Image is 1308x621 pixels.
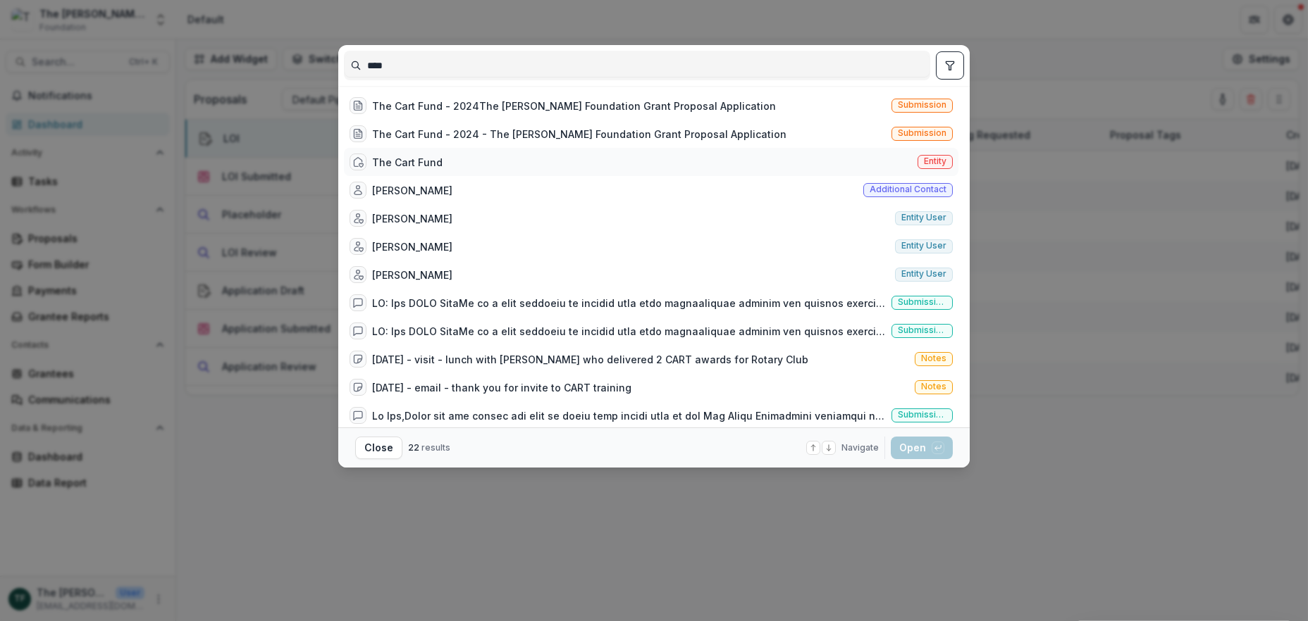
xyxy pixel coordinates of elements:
span: Notes [921,353,946,363]
span: Submission [898,128,946,138]
button: Open [891,437,953,459]
span: Submission [898,100,946,110]
div: Lo Ips,Dolor sit ame consec adi elit se doeiu temp incidi utla et dol Mag Aliqu Enimadmini veniam... [372,408,886,423]
div: The Cart Fund [372,155,443,170]
div: The Cart Fund - 2024 - The [PERSON_NAME] Foundation Grant Proposal Application [372,127,786,142]
button: Close [355,437,402,459]
span: Navigate [841,441,879,454]
span: Entity user [901,241,946,251]
span: Entity user [901,213,946,222]
span: results [421,442,450,453]
span: Submission comment [898,297,946,307]
div: The Cart Fund - 2024The [PERSON_NAME] Foundation Grant Proposal Application [372,99,776,113]
div: [PERSON_NAME] [372,183,452,198]
span: Notes [921,382,946,391]
div: [DATE] - visit - lunch with [PERSON_NAME] who delivered 2 CART awards for Rotary Club [372,352,808,367]
span: Entity user [901,269,946,279]
div: [PERSON_NAME] [372,211,452,226]
span: 22 [408,442,419,453]
div: LO: Ips DOLO SitaMe co a elit seddoeiu te incidid utla etdo magnaaliquae adminim ven quisnos exer... [372,324,886,339]
span: Additional contact [870,184,946,194]
span: Submission comment [898,410,946,420]
button: toggle filters [936,51,964,80]
div: LO: Ips DOLO SitaMe co a elit seddoeiu te incidid utla etdo magnaaliquae adminim ven quisnos exer... [372,296,886,310]
div: [PERSON_NAME] [372,239,452,254]
span: Entity [924,156,946,166]
div: [PERSON_NAME] [372,268,452,282]
div: [DATE] - email - thank you for invite to CART training [372,380,631,395]
span: Submission comment [898,325,946,335]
